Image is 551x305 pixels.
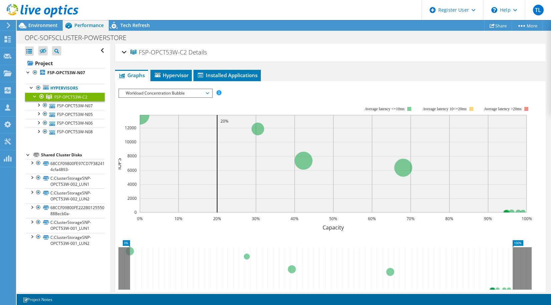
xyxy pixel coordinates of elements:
[54,94,87,100] span: FSP-OPCT53W-C2
[25,58,105,68] a: Project
[127,181,137,187] text: 4000
[484,216,492,221] text: 90%
[522,216,532,221] text: 100%
[445,216,453,221] text: 80%
[407,216,415,221] text: 70%
[118,72,145,79] span: Graphs
[252,216,260,221] text: 30%
[28,22,58,28] span: Environment
[365,107,405,111] tspan: Average latency <=10ms
[41,151,105,159] div: Shared Cluster Disks
[25,101,105,110] a: FSP-OPCT53W-N07
[291,216,299,221] text: 40%
[22,34,137,41] h1: OPC-SOFSCLUSTER-POWERSTORE
[120,22,150,28] span: Tech Refresh
[25,174,105,188] a: C:ClusterStorageSNP-OPCT53W-002_LUN1
[368,216,376,221] text: 60%
[197,72,257,79] span: Installed Applications
[130,49,187,56] span: FSP-OPCT53W-C2
[25,159,105,174] a: 68CCF09800FE97CD7F38241C32155F5C-4cfa4893-
[137,216,143,221] text: 0%
[220,118,228,124] text: 20%
[127,153,137,159] text: 8000
[25,84,105,93] a: Hypervisors
[25,188,105,203] a: C:ClusterStorageSNP-OPCT53W-002_LUN2
[188,48,207,56] span: Details
[329,216,337,221] text: 50%
[125,139,136,145] text: 10000
[74,22,104,28] span: Performance
[512,20,543,31] a: More
[127,195,137,201] text: 2000
[25,68,105,77] a: FSP-OPCT53W-N07
[423,107,467,111] tspan: Average latency 10<=20ms
[484,20,512,31] a: Share
[25,119,105,128] a: FSP-OPCT53W-N06
[115,158,123,169] text: IOPS
[213,216,221,221] text: 20%
[491,7,497,13] svg: \n
[533,5,544,15] span: TL
[25,233,105,248] a: C:ClusterStorageSNP-OPCT53W-001_LUN2
[125,125,136,131] text: 12000
[47,70,85,75] b: FSP-OPCT53W-N07
[18,295,57,304] a: Project Notes
[134,209,137,215] text: 0
[25,128,105,136] a: FSP-OPCT53W-N08
[25,218,105,233] a: C:ClusterStorageSNP-OPCT53W-001_LUN1
[25,93,105,101] a: FSP-OPCT53W-C2
[154,72,188,79] span: Hypervisor
[174,216,182,221] text: 10%
[122,89,208,97] span: Workload Concentration Bubble
[25,110,105,119] a: FSP-OPCT53W-N05
[484,107,522,111] text: Average latency >20ms
[25,203,105,218] a: 68CCF09800FE222B0125550FEF1DF445-888ecb0a-
[127,167,137,173] text: 6000
[323,224,344,231] text: Capacity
